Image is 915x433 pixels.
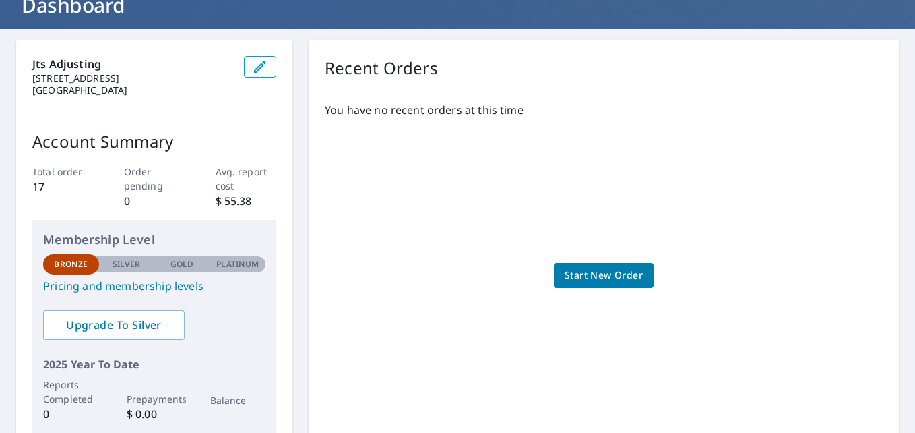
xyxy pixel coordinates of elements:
[43,406,99,422] p: 0
[32,72,233,84] p: [STREET_ADDRESS]
[43,278,265,294] a: Pricing and membership levels
[565,267,643,284] span: Start New Order
[216,165,277,193] p: Avg. report cost
[32,179,94,195] p: 17
[43,356,265,372] p: 2025 Year To Date
[54,318,174,333] span: Upgrade To Silver
[127,406,183,422] p: $ 0.00
[170,258,193,270] p: Gold
[43,378,99,406] p: Reports Completed
[210,393,266,407] p: Balance
[124,165,185,193] p: Order pending
[325,56,438,80] p: Recent Orders
[113,258,141,270] p: Silver
[32,129,276,154] p: Account Summary
[54,258,88,270] p: Bronze
[554,263,654,288] a: Start New Order
[43,310,185,340] a: Upgrade To Silver
[43,231,265,249] p: Membership Level
[216,193,277,209] p: $ 55.38
[216,258,259,270] p: Platinum
[325,102,883,118] p: You have no recent orders at this time
[127,392,183,406] p: Prepayments
[32,84,233,96] p: [GEOGRAPHIC_DATA]
[124,193,185,209] p: 0
[32,56,233,72] p: Jts Adjusting
[32,165,94,179] p: Total order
